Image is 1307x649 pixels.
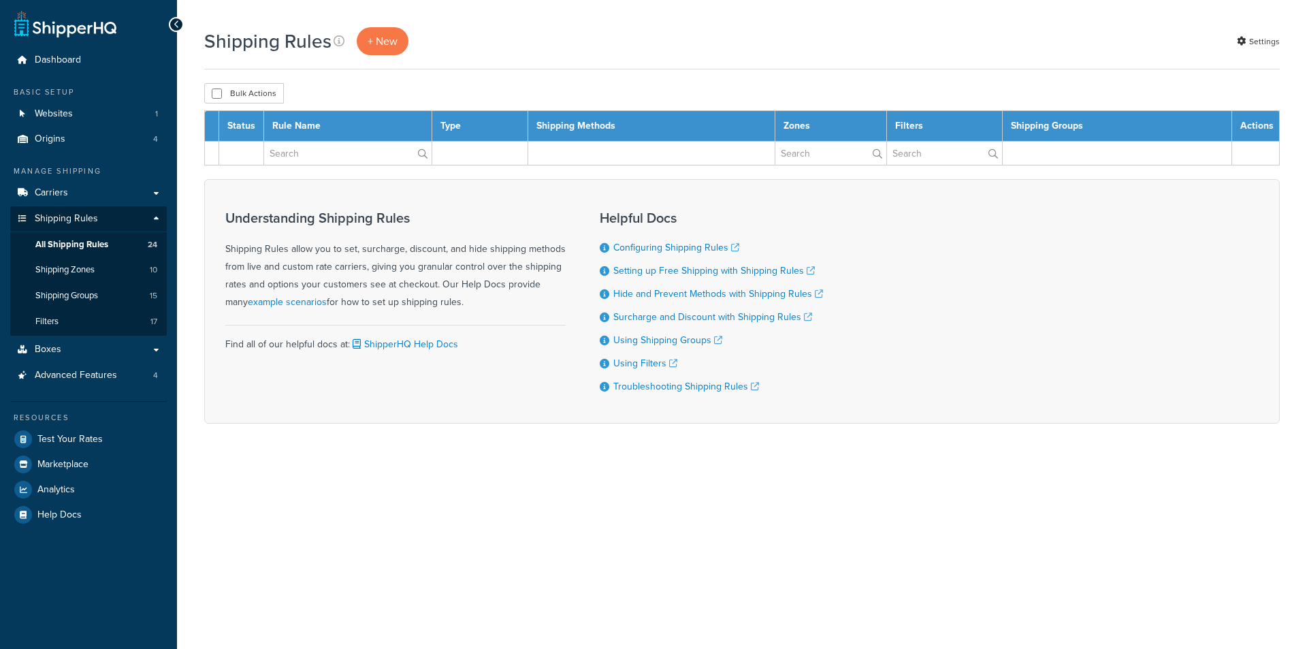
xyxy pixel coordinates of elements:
[10,363,167,388] a: Advanced Features 4
[613,240,739,255] a: Configuring Shipping Rules
[37,459,88,471] span: Marketplace
[10,206,167,232] a: Shipping Rules
[204,28,332,54] h1: Shipping Rules
[10,206,167,336] li: Shipping Rules
[10,232,167,257] li: All Shipping Rules
[613,287,823,301] a: Hide and Prevent Methods with Shipping Rules
[225,210,566,311] div: Shipping Rules allow you to set, surcharge, discount, and hide shipping methods from live and cus...
[153,133,158,145] span: 4
[357,27,408,55] a: + New
[613,333,722,347] a: Using Shipping Groups
[10,101,167,127] li: Websites
[10,257,167,283] li: Shipping Zones
[10,101,167,127] a: Websites 1
[150,316,157,328] span: 17
[37,509,82,521] span: Help Docs
[248,295,327,309] a: example scenarios
[10,127,167,152] li: Origins
[155,108,158,120] span: 1
[10,427,167,452] a: Test Your Rates
[613,356,677,370] a: Using Filters
[35,213,98,225] span: Shipping Rules
[432,111,528,142] th: Type
[35,239,108,251] span: All Shipping Rules
[10,48,167,73] a: Dashboard
[10,283,167,308] li: Shipping Groups
[37,484,75,496] span: Analytics
[775,142,887,165] input: Search
[10,309,167,334] li: Filters
[10,127,167,152] a: Origins 4
[148,239,157,251] span: 24
[264,111,432,142] th: Rule Name
[37,434,103,445] span: Test Your Rates
[35,316,59,328] span: Filters
[600,210,823,225] h3: Helpful Docs
[264,142,432,165] input: Search
[225,325,566,353] div: Find all of our helpful docs at:
[10,283,167,308] a: Shipping Groups 15
[887,111,1003,142] th: Filters
[10,503,167,527] a: Help Docs
[368,33,398,49] span: + New
[10,257,167,283] a: Shipping Zones 10
[10,412,167,424] div: Resources
[10,309,167,334] a: Filters 17
[1237,32,1280,51] a: Settings
[775,111,887,142] th: Zones
[350,337,458,351] a: ShipperHQ Help Docs
[10,452,167,477] a: Marketplace
[153,370,158,381] span: 4
[35,54,81,66] span: Dashboard
[10,86,167,98] div: Basic Setup
[887,142,1002,165] input: Search
[10,165,167,177] div: Manage Shipping
[225,210,566,225] h3: Understanding Shipping Rules
[35,133,65,145] span: Origins
[204,83,284,104] button: Bulk Actions
[150,264,157,276] span: 10
[1232,111,1280,142] th: Actions
[35,290,98,302] span: Shipping Groups
[10,363,167,388] li: Advanced Features
[613,310,812,324] a: Surcharge and Discount with Shipping Rules
[10,232,167,257] a: All Shipping Rules 24
[150,290,157,302] span: 15
[613,264,815,278] a: Setting up Free Shipping with Shipping Rules
[1003,111,1232,142] th: Shipping Groups
[35,264,95,276] span: Shipping Zones
[10,477,167,502] a: Analytics
[14,10,116,37] a: ShipperHQ Home
[35,370,117,381] span: Advanced Features
[10,337,167,362] a: Boxes
[35,344,61,355] span: Boxes
[35,187,68,199] span: Carriers
[10,180,167,206] a: Carriers
[219,111,264,142] th: Status
[528,111,775,142] th: Shipping Methods
[613,379,759,394] a: Troubleshooting Shipping Rules
[35,108,73,120] span: Websites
